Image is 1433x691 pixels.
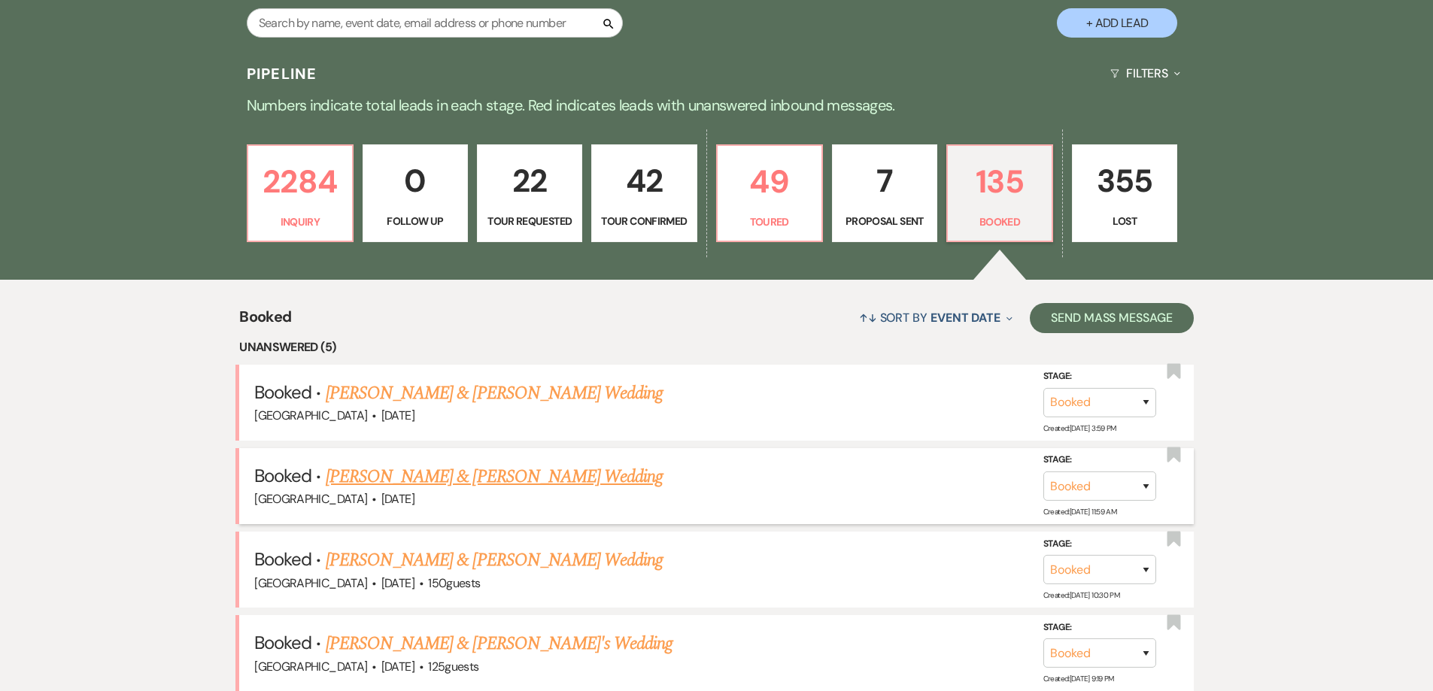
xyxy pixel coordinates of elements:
[381,659,414,674] span: [DATE]
[254,380,311,404] span: Booked
[1043,536,1156,553] label: Stage:
[257,156,343,207] p: 2284
[254,631,311,654] span: Booked
[381,408,414,423] span: [DATE]
[247,144,354,242] a: 2284Inquiry
[1043,620,1156,636] label: Stage:
[859,310,877,326] span: ↑↓
[1082,156,1167,206] p: 355
[1043,590,1119,600] span: Created: [DATE] 10:30 PM
[326,547,663,574] a: [PERSON_NAME] & [PERSON_NAME] Wedding
[601,156,687,206] p: 42
[716,144,823,242] a: 49Toured
[601,213,687,229] p: Tour Confirmed
[326,463,663,490] a: [PERSON_NAME] & [PERSON_NAME] Wedding
[1043,368,1156,385] label: Stage:
[477,144,582,242] a: 22Tour Requested
[428,575,480,591] span: 150 guests
[1043,674,1114,683] span: Created: [DATE] 9:19 PM
[239,338,1194,357] li: Unanswered (5)
[254,408,367,423] span: [GEOGRAPHIC_DATA]
[487,156,572,206] p: 22
[487,213,572,229] p: Tour Requested
[254,659,367,674] span: [GEOGRAPHIC_DATA]
[842,156,928,206] p: 7
[254,464,311,487] span: Booked
[1030,303,1194,333] button: Send Mass Message
[381,575,414,591] span: [DATE]
[591,144,697,242] a: 42Tour Confirmed
[254,547,311,571] span: Booked
[239,305,291,338] span: Booked
[1043,423,1116,433] span: Created: [DATE] 3:59 PM
[372,213,458,229] p: Follow Up
[326,380,663,407] a: [PERSON_NAME] & [PERSON_NAME] Wedding
[247,8,623,38] input: Search by name, event date, email address or phone number
[428,659,478,674] span: 125 guests
[957,156,1043,207] p: 135
[254,575,367,591] span: [GEOGRAPHIC_DATA]
[842,213,928,229] p: Proposal Sent
[257,214,343,230] p: Inquiry
[381,491,414,507] span: [DATE]
[931,310,1000,326] span: Event Date
[1104,53,1186,93] button: Filters
[1057,8,1177,38] button: + Add Lead
[1043,507,1116,517] span: Created: [DATE] 11:59 AM
[175,93,1258,117] p: Numbers indicate total leads in each stage. Red indicates leads with unanswered inbound messages.
[957,214,1043,230] p: Booked
[1043,452,1156,468] label: Stage:
[832,144,937,242] a: 7Proposal Sent
[946,144,1053,242] a: 135Booked
[363,144,468,242] a: 0Follow Up
[372,156,458,206] p: 0
[326,630,673,657] a: [PERSON_NAME] & [PERSON_NAME]'s Wedding
[247,63,317,84] h3: Pipeline
[727,156,812,207] p: 49
[1082,213,1167,229] p: Lost
[1072,144,1177,242] a: 355Lost
[254,491,367,507] span: [GEOGRAPHIC_DATA]
[853,298,1019,338] button: Sort By Event Date
[727,214,812,230] p: Toured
